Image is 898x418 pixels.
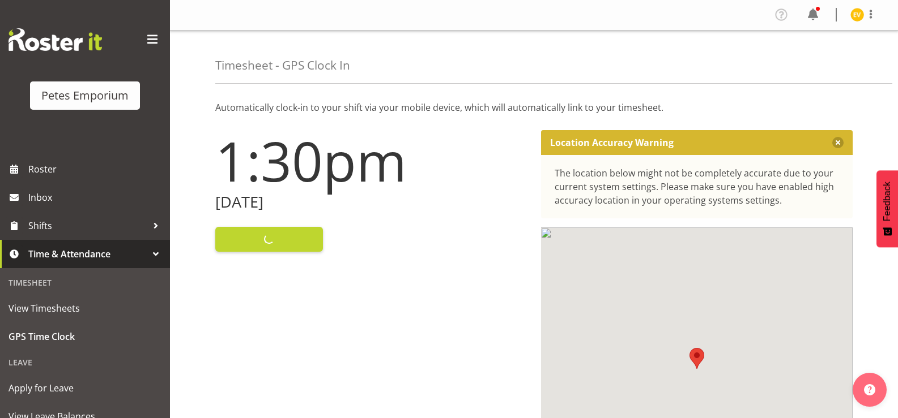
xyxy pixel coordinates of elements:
p: Automatically clock-in to your shift via your mobile device, which will automatically link to you... [215,101,853,114]
img: eva-vailini10223.jpg [850,8,864,21]
span: Roster [28,161,164,178]
a: Apply for Leave [3,374,167,402]
div: The location below might not be completely accurate due to your current system settings. Please m... [555,166,840,207]
span: View Timesheets [8,300,161,317]
img: Rosterit website logo [8,28,102,51]
span: Shifts [28,217,147,234]
h2: [DATE] [215,193,527,211]
span: Inbox [28,189,164,206]
span: GPS Time Clock [8,328,161,345]
a: View Timesheets [3,294,167,322]
a: GPS Time Clock [3,322,167,351]
p: Location Accuracy Warning [550,137,674,148]
h4: Timesheet - GPS Clock In [215,59,350,72]
h1: 1:30pm [215,130,527,191]
img: help-xxl-2.png [864,384,875,395]
span: Feedback [882,182,892,221]
div: Timesheet [3,271,167,294]
span: Time & Attendance [28,245,147,262]
span: Apply for Leave [8,380,161,397]
div: Leave [3,351,167,374]
div: Petes Emporium [41,87,129,104]
button: Feedback - Show survey [876,170,898,247]
button: Close message [832,137,844,148]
